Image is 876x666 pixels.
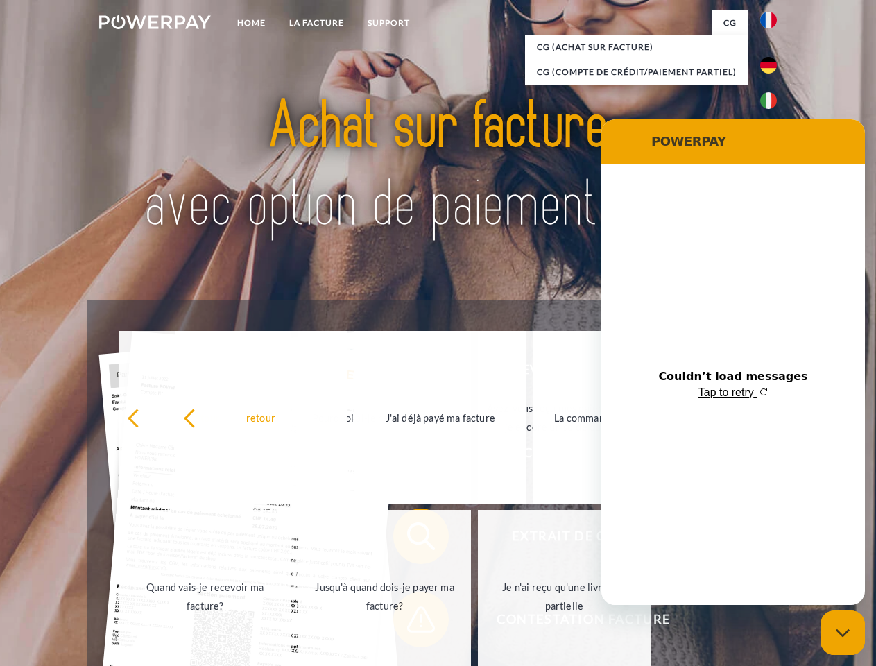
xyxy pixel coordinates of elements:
img: logo-powerpay-white.svg [99,15,211,29]
a: CG [712,10,748,35]
img: fr [760,12,777,28]
a: Support [356,10,422,35]
div: Jusqu'à quand dois-je payer ma facture? [307,578,463,615]
div: La commande a été renvoyée [542,408,698,427]
iframe: Button to launch messaging window [821,610,865,655]
img: it [760,92,777,109]
img: de [760,57,777,74]
a: LA FACTURE [277,10,356,35]
a: CG (Compte de crédit/paiement partiel) [525,60,748,85]
div: Je n'ai reçu qu'une livraison partielle [486,578,642,615]
div: retour [183,408,339,427]
a: Home [225,10,277,35]
img: title-powerpay_fr.svg [132,67,744,266]
div: J'ai déjà payé ma facture [362,408,518,427]
div: retour [127,408,283,427]
div: Quand vais-je recevoir ma facture? [127,578,283,615]
iframe: Messaging window [601,119,865,605]
a: CG (achat sur facture) [525,35,748,60]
